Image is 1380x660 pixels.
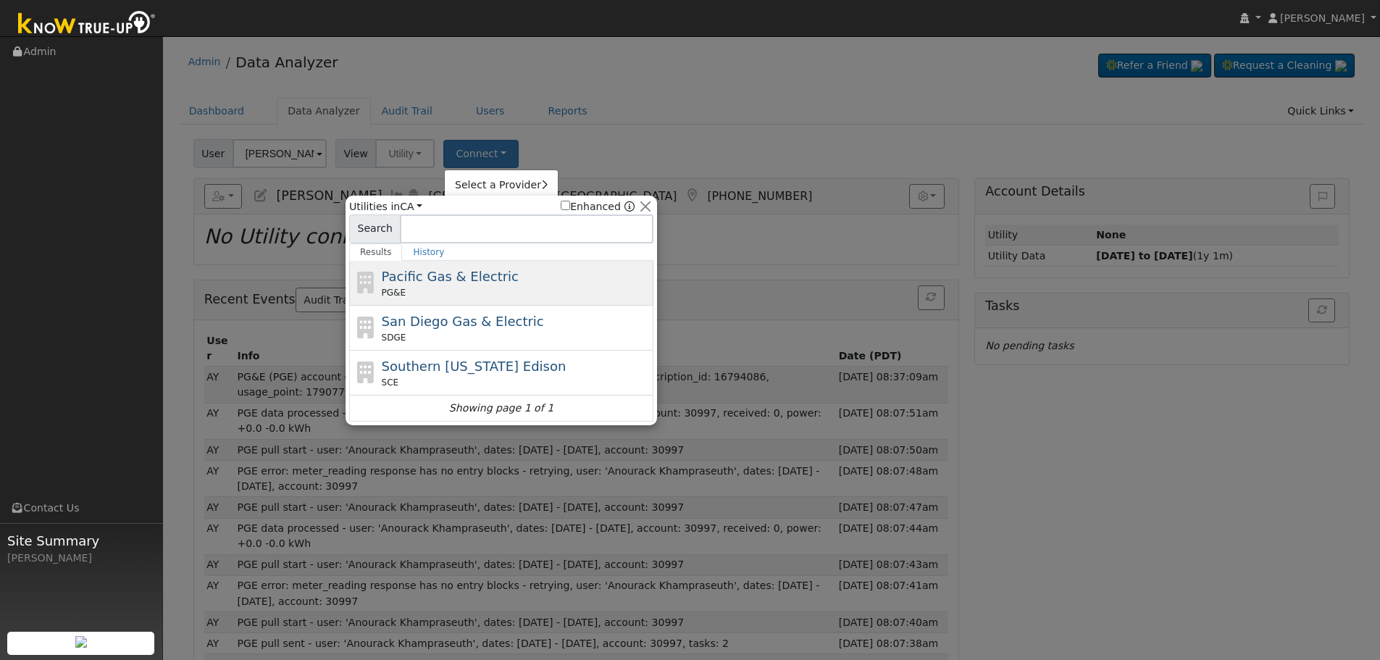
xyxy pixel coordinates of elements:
[75,636,87,648] img: retrieve
[382,331,406,344] span: SDGE
[382,269,519,284] span: Pacific Gas & Electric
[349,243,403,261] a: Results
[7,531,155,551] span: Site Summary
[561,201,570,210] input: Enhanced
[624,201,635,212] a: Enhanced Providers
[382,286,406,299] span: PG&E
[445,175,558,196] a: Select a Provider
[402,243,455,261] a: History
[382,376,399,389] span: SCE
[349,214,401,243] span: Search
[1280,12,1365,24] span: [PERSON_NAME]
[382,359,566,374] span: Southern [US_STATE] Edison
[382,314,544,329] span: San Diego Gas & Electric
[11,8,163,41] img: Know True-Up
[561,199,635,214] span: Show enhanced providers
[400,201,422,212] a: CA
[349,199,422,214] span: Utilities in
[7,551,155,566] div: [PERSON_NAME]
[561,199,621,214] label: Enhanced
[449,401,553,416] i: Showing page 1 of 1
